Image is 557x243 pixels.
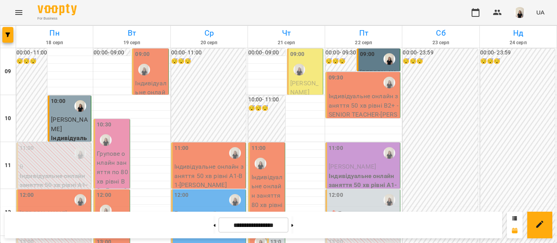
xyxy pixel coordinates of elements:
[74,147,86,159] img: Жюлі
[5,161,11,170] h6: 11
[229,147,241,159] img: Жюлі
[290,79,318,96] span: [PERSON_NAME]
[255,158,266,169] img: Жюлі
[403,27,478,39] h6: Сб
[329,144,343,153] label: 11:00
[248,104,285,113] h6: 😴😴😴
[94,39,169,47] h6: 19 серп
[94,49,130,57] h6: 00:00 - 09:00
[229,194,241,206] img: Жюлі
[174,191,189,200] label: 12:00
[533,5,548,20] button: UA
[38,16,77,21] span: For Business
[171,49,246,57] h6: 00:00 - 11:00
[135,50,150,59] label: 09:00
[20,171,89,199] p: Індивідуальне онлайн заняття 50 хв рівні А1-В1 ([PERSON_NAME])
[248,95,285,104] h6: 10:00 - 11:00
[360,50,374,59] label: 09:00
[326,39,401,47] h6: 22 серп
[514,7,525,18] img: a3bfcddf6556b8c8331b99a2d66cc7fb.png
[74,194,86,206] img: Жюлі
[174,144,189,153] label: 11:00
[174,162,244,190] p: Індивідуальне онлайн заняття 50 хв рівні А1-В1 - [PERSON_NAME]
[290,50,305,59] label: 09:00
[17,27,92,39] h6: Пн
[481,27,555,39] h6: Нд
[329,74,343,82] label: 09:30
[100,134,112,146] img: Жюлі
[51,97,65,106] label: 10:00
[360,69,396,86] span: [PERSON_NAME]
[329,191,343,200] label: 12:00
[20,162,89,171] p: 0
[403,39,478,47] h6: 23 серп
[329,171,398,199] p: Індивідуальне онлайн заняття 50 хв рівні А1-В1- SENIOR TEACHER
[293,64,305,76] img: Жюлі
[97,191,111,200] label: 12:00
[9,3,28,22] button: Menu
[536,8,544,16] span: UA
[480,57,555,66] h6: 😴😴😴
[20,191,34,200] label: 12:00
[17,39,92,47] h6: 18 серп
[249,27,324,39] h6: Чт
[97,149,128,204] p: Групове онлайн заняття по 80 хв рівні В2+ - Група 97 В2
[94,27,169,39] h6: Вт
[172,39,246,47] h6: 20 серп
[383,77,395,88] img: Жюлі
[383,194,395,206] img: Жюлі
[38,4,77,15] img: Voopty Logo
[326,57,356,66] h6: 😴😴😴
[403,57,477,66] h6: 😴😴😴
[251,144,266,153] label: 11:00
[403,49,477,57] h6: 00:00 - 23:59
[97,121,111,129] label: 10:30
[51,133,89,189] p: Індивідуальне онлайн заняття 50 хв рівні А1-В1- SENIOR TEACHER
[383,53,395,65] img: Жюлі
[172,27,246,39] h6: Ср
[51,116,87,133] span: [PERSON_NAME]
[171,57,246,66] h6: 😴😴😴
[20,144,34,153] label: 11:00
[16,49,47,57] h6: 00:00 - 11:00
[480,49,555,57] h6: 00:00 - 23:59
[16,57,47,66] h6: 😴😴😴
[481,39,555,47] h6: 24 серп
[138,64,150,76] img: Жюлі
[329,92,398,128] p: Індивідуальне онлайн заняття 50 хв рівні В2+ - SENIOR TEACHER - [PERSON_NAME]
[326,49,356,57] h6: 00:00 - 09:30
[249,39,324,47] h6: 21 серп
[5,67,11,76] h6: 09
[100,205,112,216] img: Жюлі
[326,27,401,39] h6: Пт
[383,147,395,159] img: Жюлі
[329,163,376,170] span: [PERSON_NAME]
[248,49,285,57] h6: 00:00 - 09:00
[5,114,11,123] h6: 10
[74,100,86,112] img: Жюлі
[135,79,166,143] p: Індивідуальне онлайн заняття 50 хв рівні А1-В1 - [PERSON_NAME]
